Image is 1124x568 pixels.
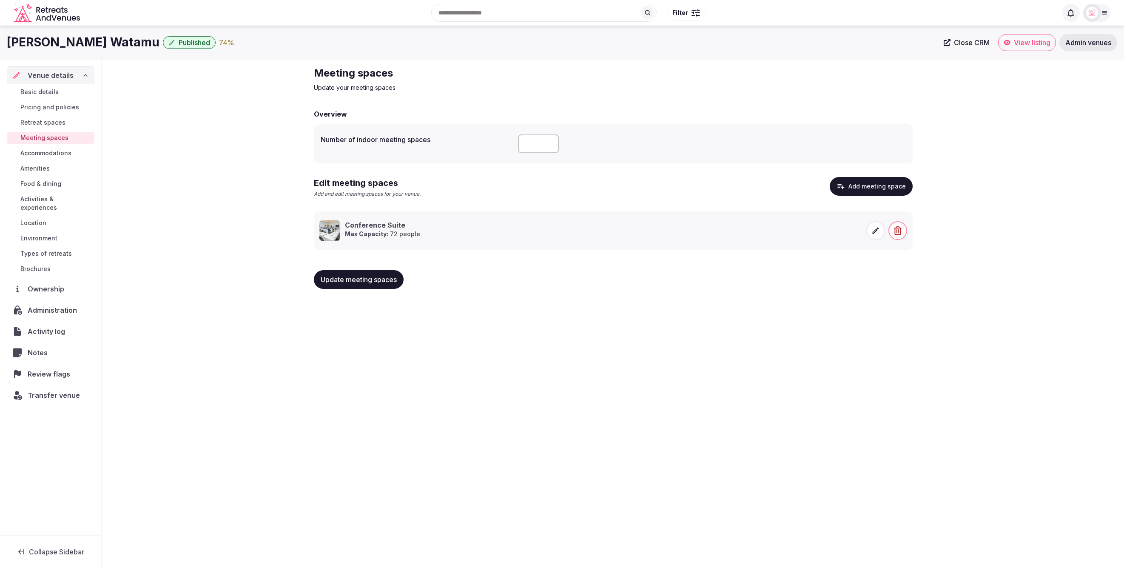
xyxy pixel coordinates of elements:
span: Accommodations [20,149,71,157]
a: Ownership [7,280,94,298]
a: Accommodations [7,147,94,159]
span: Review flags [28,369,74,379]
span: Ownership [28,284,68,294]
span: Transfer venue [28,390,80,400]
span: Location [20,219,46,227]
span: Pricing and policies [20,103,79,111]
a: Pricing and policies [7,101,94,113]
span: Retreat spaces [20,118,65,127]
span: Amenities [20,164,50,173]
button: Filter [667,5,706,21]
a: Review flags [7,365,94,383]
span: Administration [28,305,80,315]
span: View listing [1014,38,1050,47]
svg: Retreats and Venues company logo [14,3,82,23]
span: Brochures [20,265,51,273]
a: Basic details [7,86,94,98]
a: View listing [998,34,1056,51]
img: miaceralde [1086,7,1098,19]
a: Close CRM [939,34,995,51]
span: Activities & experiences [20,195,91,212]
a: Types of retreats [7,248,94,260]
a: Activities & experiences [7,193,94,214]
div: 74 % [219,37,234,48]
a: Brochures [7,263,94,275]
a: Meeting spaces [7,132,94,144]
span: Meeting spaces [20,134,68,142]
span: Published [179,38,210,47]
span: Filter [672,9,688,17]
span: Admin venues [1065,38,1111,47]
a: Activity log [7,323,94,340]
button: Transfer venue [7,386,94,404]
button: Published [163,36,216,49]
span: Environment [20,234,57,243]
span: Types of retreats [20,249,72,258]
span: Notes [28,348,51,358]
span: Collapse Sidebar [29,548,84,556]
a: Administration [7,301,94,319]
a: Admin venues [1059,34,1117,51]
span: Basic details [20,88,59,96]
a: Amenities [7,163,94,174]
a: Food & dining [7,178,94,190]
a: Retreat spaces [7,117,94,128]
span: Close CRM [954,38,990,47]
a: Environment [7,232,94,244]
h1: [PERSON_NAME] Watamu [7,34,159,51]
a: Location [7,217,94,229]
span: Activity log [28,326,68,337]
span: Venue details [28,70,74,80]
a: Visit the homepage [14,3,82,23]
a: Notes [7,344,94,362]
button: Collapse Sidebar [7,542,94,561]
span: Food & dining [20,180,61,188]
button: 74% [219,37,234,48]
